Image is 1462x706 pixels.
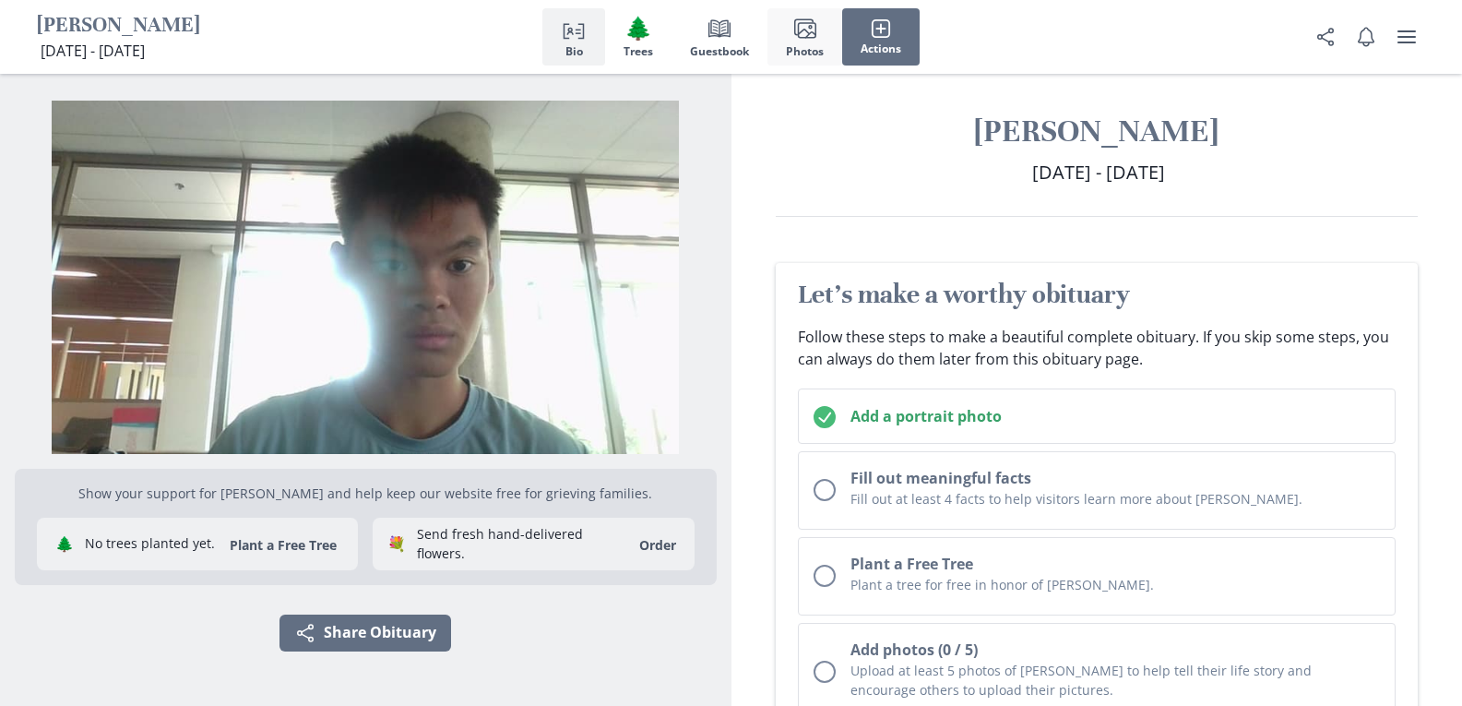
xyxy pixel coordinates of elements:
[850,575,1381,594] p: Plant a tree for free in honor of [PERSON_NAME].
[624,45,653,58] span: Trees
[786,45,824,58] span: Photos
[1032,160,1165,185] span: [DATE] - [DATE]
[814,479,836,501] div: Unchecked circle
[814,661,836,683] div: Unchecked circle
[690,45,749,58] span: Guestbook
[850,467,1381,489] h2: Fill out meaningful facts
[15,86,717,454] div: Show portrait image options
[798,537,1397,616] button: Plant a Free TreePlant a tree for free in honor of [PERSON_NAME].
[387,532,406,555] span: flowers
[767,8,842,66] button: Photos
[842,8,920,66] button: Actions
[542,8,605,66] button: Bio
[850,489,1381,509] p: Fill out at least 4 facts to help visitors learn more about [PERSON_NAME].
[41,41,145,61] span: [DATE] - [DATE]
[624,15,652,42] span: Tree
[850,661,1381,700] p: Upload at least 5 photos of [PERSON_NAME] to help tell their life story and encourage others to u...
[37,12,200,41] h1: [PERSON_NAME]
[1307,18,1344,55] button: Share Obituary
[861,42,901,55] span: Actions
[1348,18,1385,55] button: Notifications
[628,536,687,554] a: Order
[798,326,1397,370] p: Follow these steps to make a beautiful complete obituary. If you skip some steps, you can always ...
[417,524,624,563] p: Send fresh hand-delivered flowers.
[798,451,1397,530] button: Fill out meaningful factsFill out at least 4 facts to help visitors learn more about [PERSON_NAME].
[15,101,717,454] img: Photo of Maximus
[279,615,451,652] button: Share Obituary
[798,389,1397,444] button: Add a portrait photo
[1388,18,1425,55] button: user menu
[219,536,348,554] button: Plant a Free Tree
[776,112,1419,151] h1: [PERSON_NAME]
[565,45,583,58] span: Bio
[850,639,1381,661] h2: Add photos (0 / 5)
[672,8,767,66] button: Guestbook
[814,565,836,587] div: Unchecked circle
[850,405,1381,427] h2: Add a portrait photo
[37,484,695,503] p: Show your support for [PERSON_NAME] and help keep our website free for grieving families.
[850,553,1381,575] h2: Plant a Free Tree
[798,278,1397,311] h2: Let's make a worthy obituary
[605,8,672,66] button: Trees
[814,406,836,428] svg: Checked circle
